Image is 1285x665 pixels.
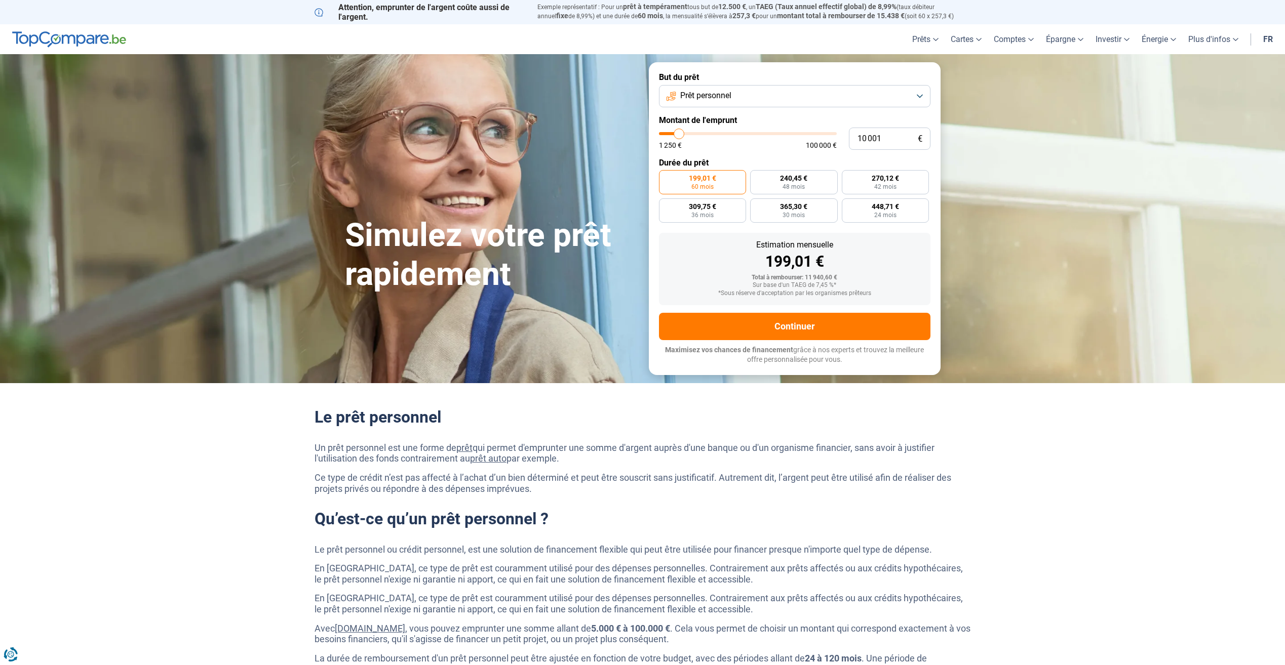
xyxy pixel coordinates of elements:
[665,346,793,354] span: Maximisez vos chances de financement
[918,135,922,143] span: €
[591,623,670,634] strong: 5.000 € à 100.000 €
[1040,24,1089,54] a: Épargne
[805,653,862,663] strong: 24 à 120 mois
[667,241,922,249] div: Estimation mensuelle
[315,593,971,614] p: En [GEOGRAPHIC_DATA], ce type de prêt est couramment utilisé pour des dépenses personnelles. Cont...
[659,85,930,107] button: Prêt personnel
[872,175,899,182] span: 270,12 €
[780,203,807,210] span: 365,30 €
[691,212,714,218] span: 36 mois
[732,12,756,20] span: 257,3 €
[945,24,988,54] a: Cartes
[335,623,405,634] a: [DOMAIN_NAME]
[667,254,922,269] div: 199,01 €
[691,184,714,190] span: 60 mois
[689,175,716,182] span: 199,01 €
[783,184,805,190] span: 48 mois
[315,544,971,555] p: Le prêt personnel ou crédit personnel, est une solution de financement flexible qui peut être uti...
[680,90,731,101] span: Prêt personnel
[315,442,971,464] p: Un prêt personnel est une forme de qui permet d'emprunter une somme d'argent auprès d'une banque ...
[906,24,945,54] a: Prêts
[659,142,682,149] span: 1 250 €
[315,407,971,427] h2: Le prêt personnel
[806,142,837,149] span: 100 000 €
[638,12,663,20] span: 60 mois
[556,12,568,20] span: fixe
[1136,24,1182,54] a: Énergie
[988,24,1040,54] a: Comptes
[874,212,897,218] span: 24 mois
[777,12,905,20] span: montant total à rembourser de 15.438 €
[872,203,899,210] span: 448,71 €
[874,184,897,190] span: 42 mois
[689,203,716,210] span: 309,75 €
[315,3,525,22] p: Attention, emprunter de l'argent coûte aussi de l'argent.
[659,72,930,82] label: But du prêt
[667,282,922,289] div: Sur base d'un TAEG de 7,45 %*
[12,31,126,48] img: TopCompare
[315,563,971,585] p: En [GEOGRAPHIC_DATA], ce type de prêt est couramment utilisé pour des dépenses personnelles. Cont...
[718,3,746,11] span: 12.500 €
[783,212,805,218] span: 30 mois
[456,442,473,453] a: prêt
[1182,24,1244,54] a: Plus d'infos
[470,453,507,464] a: prêt auto
[780,175,807,182] span: 240,45 €
[659,158,930,168] label: Durée du prêt
[756,3,897,11] span: TAEG (Taux annuel effectif global) de 8,99%
[1257,24,1279,54] a: fr
[659,115,930,125] label: Montant de l'emprunt
[623,3,687,11] span: prêt à tempérament
[345,216,637,294] h1: Simulez votre prêt rapidement
[667,274,922,281] div: Total à rembourser: 11 940,60 €
[315,472,971,494] p: Ce type de crédit n’est pas affecté à l’achat d’un bien déterminé et peut être souscrit sans just...
[315,509,971,528] h2: Qu’est-ce qu’un prêt personnel ?
[537,3,971,21] p: Exemple représentatif : Pour un tous but de , un (taux débiteur annuel de 8,99%) et une durée de ...
[659,345,930,365] p: grâce à nos experts et trouvez la meilleure offre personnalisée pour vous.
[1089,24,1136,54] a: Investir
[667,290,922,297] div: *Sous réserve d'acceptation par les organismes prêteurs
[315,623,971,645] p: Avec , vous pouvez emprunter une somme allant de . Cela vous permet de choisir un montant qui cor...
[659,313,930,340] button: Continuer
